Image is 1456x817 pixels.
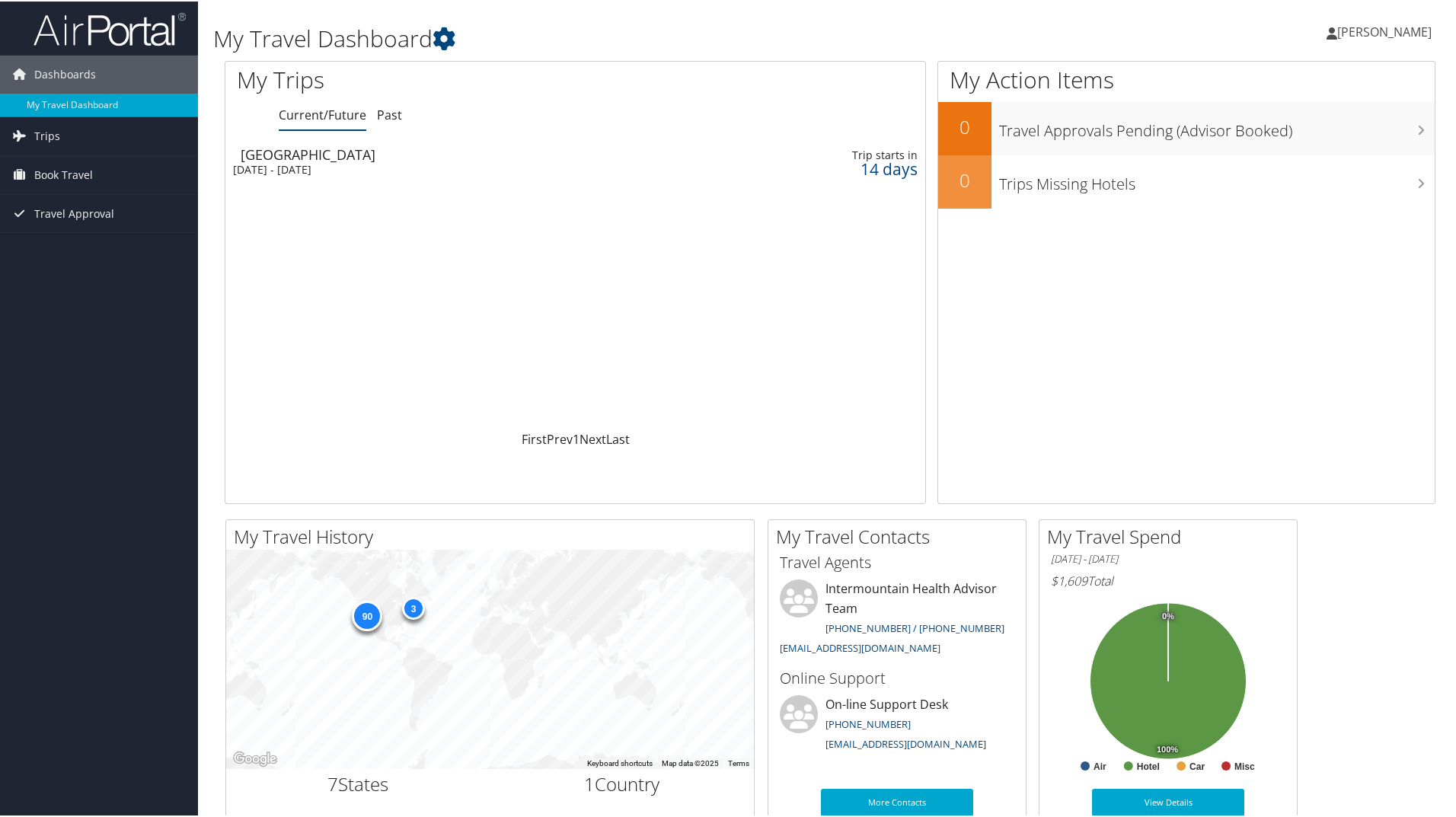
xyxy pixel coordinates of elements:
[825,736,986,749] a: [EMAIL_ADDRESS][DOMAIN_NAME]
[233,161,666,175] div: [DATE] - [DATE]
[34,193,114,231] span: Travel Approval
[1051,551,1285,565] h6: [DATE] - [DATE]
[352,599,382,630] div: 90
[584,770,595,795] span: 1
[938,113,991,139] h2: 0
[238,770,479,796] h2: States
[34,155,93,193] span: Book Travel
[662,758,719,766] span: Map data ©2025
[728,758,749,766] a: Terms (opens in new tab)
[1327,8,1447,53] a: [PERSON_NAME]
[1047,522,1297,548] h2: My Travel Spend
[547,429,573,446] a: Prev
[213,21,1036,53] h1: My Travel Dashboard
[780,551,1014,572] h3: Travel Agents
[580,429,606,446] a: Next
[279,105,366,122] a: Current/Future
[772,694,1022,756] li: On-line Support Desk
[776,522,1026,548] h2: My Travel Contacts
[762,161,918,174] div: 14 days
[522,429,547,446] a: First
[762,147,918,161] div: Trip starts in
[780,666,1014,688] h3: Online Support
[502,770,743,796] h2: Country
[1162,611,1174,620] tspan: 0%
[938,62,1435,94] h1: My Action Items
[1157,744,1178,753] tspan: 100%
[938,166,991,192] h2: 0
[230,748,280,768] img: Google
[999,164,1435,193] h3: Trips Missing Hotels
[1094,760,1106,771] text: Air
[1189,760,1205,771] text: Car
[606,429,630,446] a: Last
[34,10,186,46] img: airportal-logo.png
[34,54,96,92] span: Dashboards
[780,640,940,653] a: [EMAIL_ADDRESS][DOMAIN_NAME]
[772,578,1022,659] li: Intermountain Health Advisor Team
[573,429,580,446] a: 1
[938,154,1435,207] a: 0Trips Missing Hotels
[241,146,674,160] div: [GEOGRAPHIC_DATA]
[377,105,402,122] a: Past
[1137,760,1160,771] text: Hotel
[237,62,622,94] h1: My Trips
[1337,22,1432,39] span: [PERSON_NAME]
[1051,571,1285,588] h6: Total
[234,522,754,548] h2: My Travel History
[587,757,653,768] button: Keyboard shortcuts
[1092,787,1244,815] a: View Details
[402,595,425,618] div: 3
[34,116,60,154] span: Trips
[821,787,973,815] a: More Contacts
[327,770,338,795] span: 7
[999,111,1435,140] h3: Travel Approvals Pending (Advisor Booked)
[825,620,1004,633] a: [PHONE_NUMBER] / [PHONE_NUMBER]
[230,748,280,768] a: Open this area in Google Maps (opens a new window)
[1051,571,1087,588] span: $1,609
[1234,760,1255,771] text: Misc
[825,716,911,729] a: [PHONE_NUMBER]
[938,101,1435,154] a: 0Travel Approvals Pending (Advisor Booked)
